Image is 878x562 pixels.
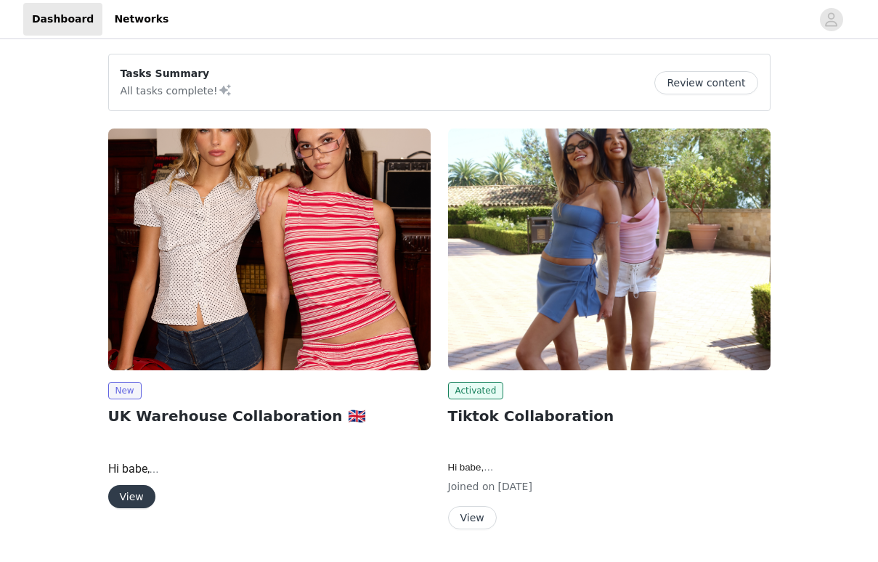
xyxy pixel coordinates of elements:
[121,66,232,81] p: Tasks Summary
[654,71,757,94] button: Review content
[448,513,497,524] a: View
[108,492,155,502] a: View
[23,3,102,36] a: Dashboard
[448,506,497,529] button: View
[108,485,155,508] button: View
[108,405,431,427] h2: UK Warehouse Collaboration 🇬🇧
[121,81,232,99] p: All tasks complete!
[448,481,495,492] span: Joined on
[448,129,771,370] img: Edikted
[105,3,177,36] a: Networks
[448,405,771,427] h2: Tiktok Collaboration
[448,462,494,473] span: Hi babe,
[108,129,431,370] img: Edikted
[824,8,838,31] div: avatar
[448,382,504,399] span: Activated
[108,462,159,476] span: Hi babe,
[108,382,142,399] span: New
[498,481,532,492] span: [DATE]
